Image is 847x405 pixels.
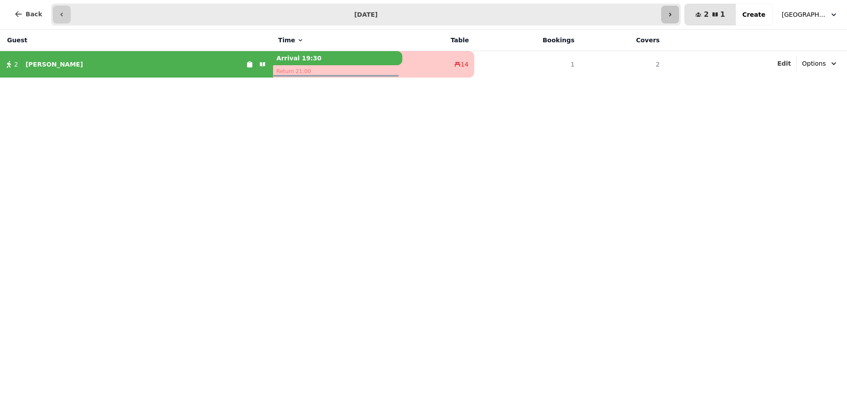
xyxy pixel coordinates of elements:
span: 1 [720,11,725,18]
p: [PERSON_NAME] [26,60,83,69]
span: Back [26,11,42,17]
button: Time [278,36,304,45]
p: Return 21:00 [273,65,403,78]
span: 2 [14,60,18,69]
td: 2 [580,51,665,78]
td: 1 [474,51,580,78]
span: Create [742,11,765,18]
span: 14 [461,60,468,69]
th: Table [402,30,474,51]
button: Edit [777,59,791,68]
span: Edit [777,60,791,67]
th: Bookings [474,30,580,51]
p: Arrival 19:30 [273,51,403,65]
span: [GEOGRAPHIC_DATA], [GEOGRAPHIC_DATA] [782,10,826,19]
span: Time [278,36,295,45]
th: Covers [580,30,665,51]
span: Options [802,59,826,68]
button: 21 [685,4,735,25]
button: Back [7,4,49,25]
button: Options [797,56,843,71]
button: [GEOGRAPHIC_DATA], [GEOGRAPHIC_DATA] [776,7,843,22]
button: Create [735,4,772,25]
span: 2 [704,11,708,18]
